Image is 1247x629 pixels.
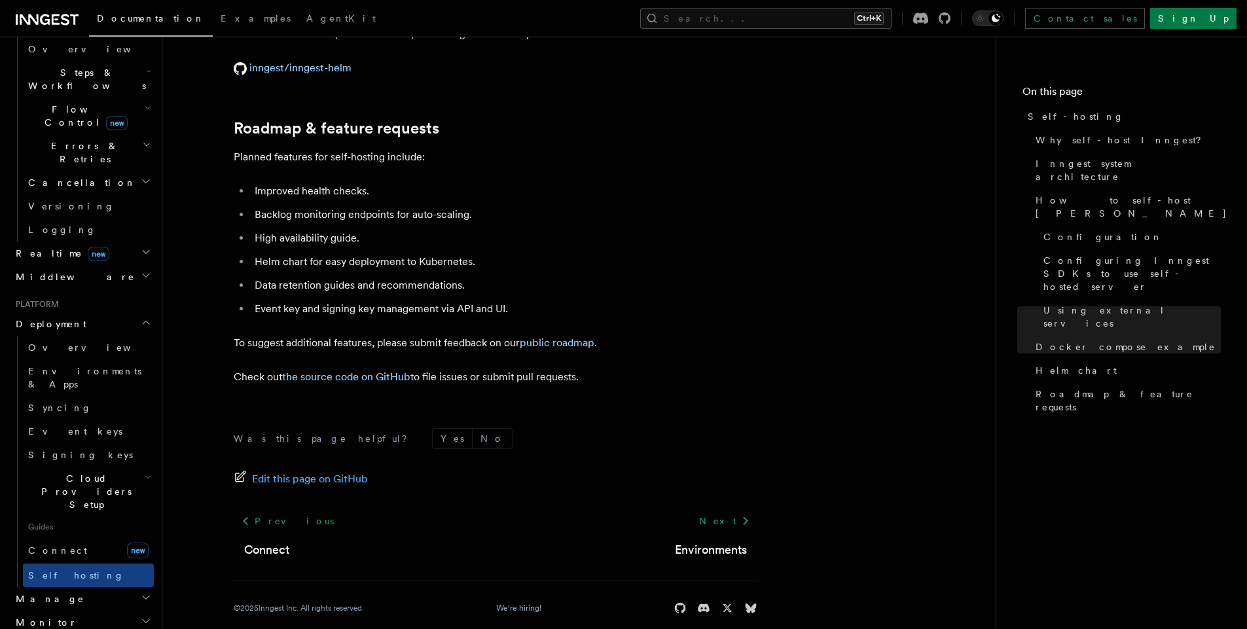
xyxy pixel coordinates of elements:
[23,467,154,516] button: Cloud Providers Setup
[234,148,757,166] p: Planned features for self-hosting include:
[10,265,154,289] button: Middleware
[23,176,136,189] span: Cancellation
[28,426,122,437] span: Event keys
[234,509,342,533] a: Previous
[28,342,163,353] span: Overview
[1036,194,1227,220] span: How to self-host [PERSON_NAME]
[244,541,289,559] a: Connect
[1038,298,1221,335] a: Using external services
[1150,8,1237,29] a: Sign Up
[1036,340,1216,353] span: Docker compose example
[234,62,352,74] a: inngest/inngest-helm
[10,317,86,331] span: Deployment
[10,37,154,242] div: Inngest Functions
[10,592,84,605] span: Manage
[1038,249,1221,298] a: Configuring Inngest SDKs to use self-hosted server
[23,171,154,194] button: Cancellation
[251,206,757,224] li: Backlog monitoring endpoints for auto-scaling.
[234,432,416,445] p: Was this page helpful?
[106,116,128,130] span: new
[251,300,757,318] li: Event key and signing key management via API and UI.
[234,119,439,137] a: Roadmap & feature requests
[1036,387,1221,414] span: Roadmap & feature requests
[251,253,757,271] li: Helm chart for easy deployment to Kubernetes.
[496,603,541,613] a: We're hiring!
[97,13,205,24] span: Documentation
[213,4,298,35] a: Examples
[23,564,154,587] a: Self hosting
[298,4,384,35] a: AgentKit
[1036,157,1221,183] span: Inngest system architecture
[10,336,154,587] div: Deployment
[28,225,96,235] span: Logging
[251,276,757,295] li: Data retention guides and recommendations.
[1036,134,1210,147] span: Why self-host Inngest?
[234,470,368,488] a: Edit this page on GitHub
[1022,105,1221,128] a: Self-hosting
[23,66,146,92] span: Steps & Workflows
[234,603,364,613] div: © 2025 Inngest Inc. All rights reserved.
[1043,304,1221,330] span: Using external services
[691,509,757,533] a: Next
[23,443,154,467] a: Signing keys
[972,10,1003,26] button: Toggle dark mode
[1036,364,1117,377] span: Helm chart
[23,37,154,61] a: Overview
[28,450,133,460] span: Signing keys
[23,61,154,98] button: Steps & Workflows
[282,370,410,383] a: the source code on GitHub
[10,247,109,260] span: Realtime
[28,403,92,413] span: Syncing
[89,4,213,37] a: Documentation
[1028,110,1124,123] span: Self-hosting
[10,616,77,629] span: Monitor
[23,472,145,511] span: Cloud Providers Setup
[252,470,368,488] span: Edit this page on GitHub
[306,13,376,24] span: AgentKit
[28,44,163,54] span: Overview
[10,270,135,283] span: Middleware
[10,299,59,310] span: Platform
[1043,254,1221,293] span: Configuring Inngest SDKs to use self-hosted server
[433,429,472,448] button: Yes
[234,334,757,352] p: To suggest additional features, please submit feedback on our .
[1030,359,1221,382] a: Helm chart
[28,201,115,211] span: Versioning
[1022,84,1221,105] h4: On this page
[234,368,757,386] p: Check out to file issues or submit pull requests.
[88,247,109,261] span: new
[251,229,757,247] li: High availability guide.
[473,429,512,448] button: No
[10,312,154,336] button: Deployment
[28,545,87,556] span: Connect
[1030,128,1221,152] a: Why self-host Inngest?
[1030,152,1221,189] a: Inngest system architecture
[23,194,154,218] a: Versioning
[640,8,892,29] button: Search...Ctrl+K
[23,218,154,242] a: Logging
[23,396,154,420] a: Syncing
[23,139,142,166] span: Errors & Retries
[23,420,154,443] a: Event keys
[251,182,757,200] li: Improved health checks.
[28,366,141,389] span: Environments & Apps
[23,134,154,171] button: Errors & Retries
[10,587,154,611] button: Manage
[1030,335,1221,359] a: Docker compose example
[1025,8,1145,29] a: Contact sales
[28,570,124,581] span: Self hosting
[23,359,154,396] a: Environments & Apps
[127,543,149,558] span: new
[1030,189,1221,225] a: How to self-host [PERSON_NAME]
[221,13,291,24] span: Examples
[1038,225,1221,249] a: Configuration
[675,541,747,559] a: Environments
[23,516,154,537] span: Guides
[23,103,144,129] span: Flow Control
[10,242,154,265] button: Realtimenew
[23,98,154,134] button: Flow Controlnew
[23,537,154,564] a: Connectnew
[520,336,594,349] a: public roadmap
[1043,230,1163,243] span: Configuration
[854,12,884,25] kbd: Ctrl+K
